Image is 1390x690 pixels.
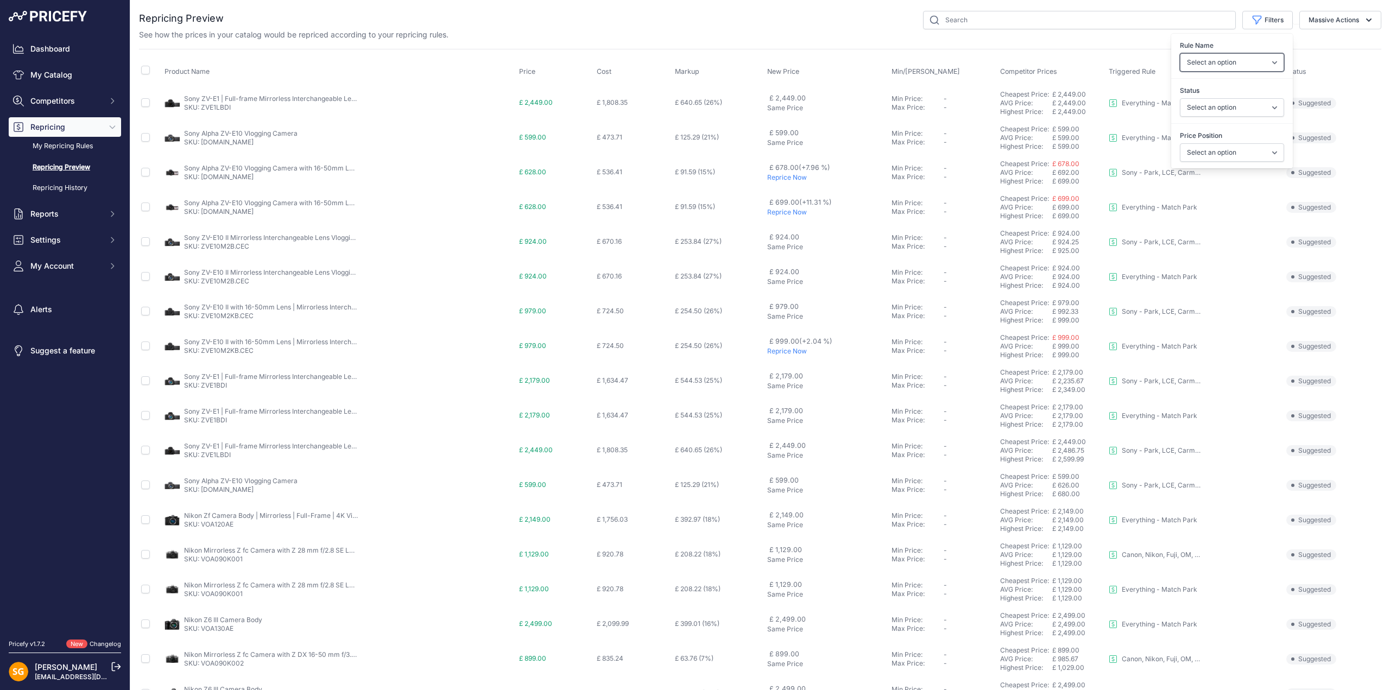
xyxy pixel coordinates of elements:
span: £ 924.00 [1052,281,1080,289]
a: Repricing History [9,179,121,198]
a: £ 2,449.00 [1052,90,1086,98]
p: Everything - Match Park [1122,203,1197,212]
a: Highest Price: [1000,142,1043,150]
a: Highest Price: [1000,316,1043,324]
a: SKU: VOA090K001 [184,555,243,563]
p: Sony - Park, LCE, Carmarthen (Not WEX) [1122,446,1203,455]
a: £ 999.00 [1052,333,1079,341]
span: Triggered Rule [1109,67,1155,75]
a: £ 1,129.00 [1052,577,1082,585]
span: £ 2,179.00 [519,376,550,384]
p: Canon, Nikon, Fuji, OM, Sigma, Pentax, Ricoh, Tamron - Park, WEX, LCE [1122,550,1203,559]
span: £ 924.00 [519,272,547,280]
div: Min Price: [892,94,944,103]
p: Same Price [767,312,888,321]
div: Min Price: [892,129,944,138]
div: AVG Price: [1000,377,1052,385]
p: Everything - Match Park [1122,516,1197,524]
span: £ 599.00 [1052,125,1079,133]
span: £ 2,449.00 [519,98,553,106]
div: Max Price: [892,242,944,251]
a: SKU: [DOMAIN_NAME] [184,485,254,493]
a: Nikon Z6 III Camera Body [184,616,262,624]
a: My Repricing Rules [9,137,121,156]
span: £ 599.00 [769,129,799,137]
a: SKU: [DOMAIN_NAME] [184,173,254,181]
a: Sony - Park, LCE, Carmarthen (Not WEX) [1109,168,1203,177]
a: Highest Price: [1000,212,1043,220]
span: Suggested [1286,341,1336,352]
p: Same Price [767,382,888,390]
a: Cheapest Price: [1000,472,1049,480]
span: £ 678.00 [769,163,830,172]
a: Cheapest Price: [1000,681,1049,689]
span: £ 2,179.00 [1052,403,1083,411]
p: Same Price [767,104,888,112]
span: - [944,164,947,172]
a: SKU: [DOMAIN_NAME] [184,138,254,146]
span: £ 979.00 [769,302,799,311]
label: Status [1180,85,1284,96]
span: (+2.04 %) [799,337,832,345]
div: £ 599.00 [1052,134,1104,142]
div: £ 992.33 [1052,307,1104,316]
p: Same Price [767,138,888,147]
div: AVG Price: [1000,238,1052,246]
div: AVG Price: [1000,203,1052,212]
a: Sony ZV-E10 II with 16-50mm Lens | Mirrorless Interchangeable Lens Vlogging Camera [184,303,451,311]
span: £ 979.00 [519,307,546,315]
a: SKU: VOA130AE [184,624,233,632]
button: Massive Actions [1299,11,1381,29]
p: Sony - Park, LCE, Carmarthen (Not WEX) [1122,168,1203,177]
a: SKU: VOA120AE [184,520,233,528]
a: £ 1,129.00 [1052,542,1082,550]
p: Everything - Match Park [1122,585,1197,594]
span: Min/[PERSON_NAME] [892,67,960,75]
span: £ 699.00 [769,198,832,206]
span: £ 1,634.47 [597,376,628,384]
span: Suggested [1286,98,1336,109]
a: Sony ZV-E10 II with 16-50mm Lens | Mirrorless Interchangeable Lens Vlogging Camera [184,338,451,346]
a: SKU: VOA090K002 [184,659,244,667]
span: - [944,94,947,103]
a: Everything - Match Park [1109,203,1197,212]
a: Nikon Mirrorless Z fc Camera with Z 28 mm f/2.8 SE Lens [184,581,360,589]
span: £ 2,349.00 [1052,385,1085,394]
span: - [944,199,947,207]
span: Markup [675,67,699,75]
p: Same Price [767,243,888,251]
span: £ 699.00 [1052,212,1079,220]
span: £ 925.00 [1052,246,1079,255]
p: Everything - Match Park [1122,620,1197,629]
a: SKU: ZVE10M2B.CEC [184,277,249,285]
a: £ 678.00 [1052,160,1079,168]
a: £ 599.00 [1052,472,1079,480]
div: Min Price: [892,303,944,312]
a: £ 2,449.00 [1052,438,1086,446]
button: My Account [9,256,121,276]
a: Cheapest Price: [1000,611,1049,619]
a: Everything - Match Park [1109,585,1197,594]
span: £ 2,449.00 [769,94,806,102]
a: Cheapest Price: [1000,438,1049,446]
p: Everything - Match Park [1122,134,1197,142]
p: See how the prices in your catalog would be repriced according to your repricing rules. [139,29,448,40]
a: Cheapest Price: [1000,160,1049,168]
span: Suggested [1286,237,1336,248]
span: Competitor Prices [1000,67,1057,75]
span: Repricing [30,122,102,132]
p: Everything - Match Park [1122,342,1197,351]
span: - [944,346,947,355]
p: Everything - Match Park [1122,99,1197,107]
span: Suggested [1286,167,1336,178]
p: Everything - Match Park [1122,412,1197,420]
a: Everything - Match Park [1109,273,1197,281]
div: Max Price: [892,103,944,112]
a: Sony - Park, LCE, Carmarthen (Not WEX) [1109,377,1203,385]
a: Highest Price: [1000,246,1043,255]
span: £ 699.00 [1052,177,1079,185]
